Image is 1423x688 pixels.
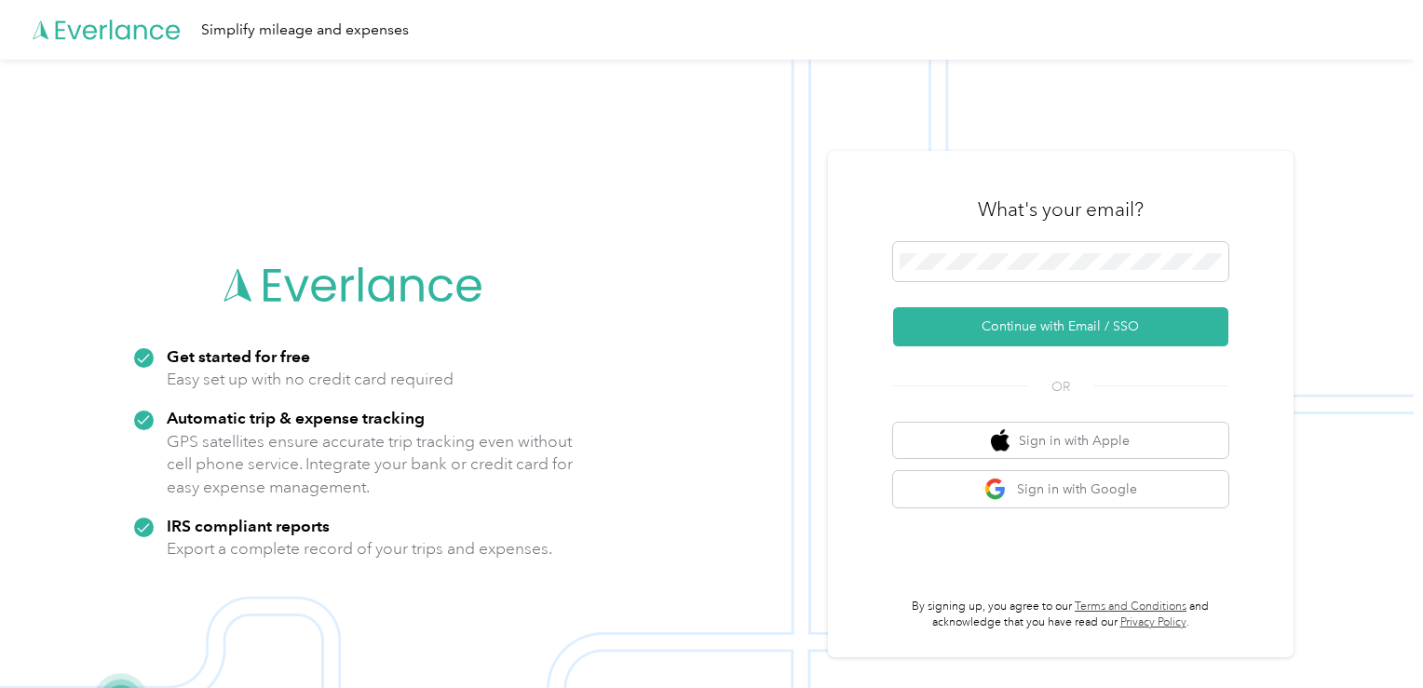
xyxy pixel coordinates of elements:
strong: IRS compliant reports [167,516,330,535]
p: Easy set up with no credit card required [167,368,454,391]
span: OR [1028,377,1093,397]
a: Privacy Policy [1120,615,1186,629]
button: Continue with Email / SSO [893,307,1228,346]
p: Export a complete record of your trips and expenses. [167,537,552,560]
button: apple logoSign in with Apple [893,423,1228,459]
a: Terms and Conditions [1075,600,1186,614]
img: google logo [984,478,1008,501]
img: apple logo [991,429,1010,452]
p: By signing up, you agree to our and acknowledge that you have read our . [893,599,1228,631]
div: Simplify mileage and expenses [201,19,409,42]
h3: What's your email? [978,196,1144,223]
p: GPS satellites ensure accurate trip tracking even without cell phone service. Integrate your bank... [167,430,574,499]
strong: Get started for free [167,346,310,366]
strong: Automatic trip & expense tracking [167,408,425,427]
button: google logoSign in with Google [893,471,1228,507]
